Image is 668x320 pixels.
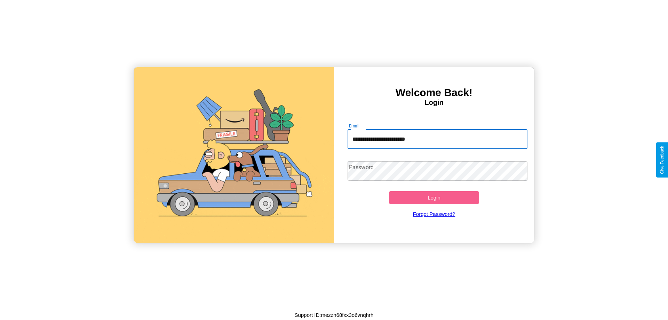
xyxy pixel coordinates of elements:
[389,191,479,204] button: Login
[349,123,360,129] label: Email
[295,310,374,320] p: Support ID: mezzn68fxx3o6vnqhrh
[134,67,334,243] img: gif
[660,146,665,174] div: Give Feedback
[334,87,534,99] h3: Welcome Back!
[344,204,524,224] a: Forgot Password?
[334,99,534,107] h4: Login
